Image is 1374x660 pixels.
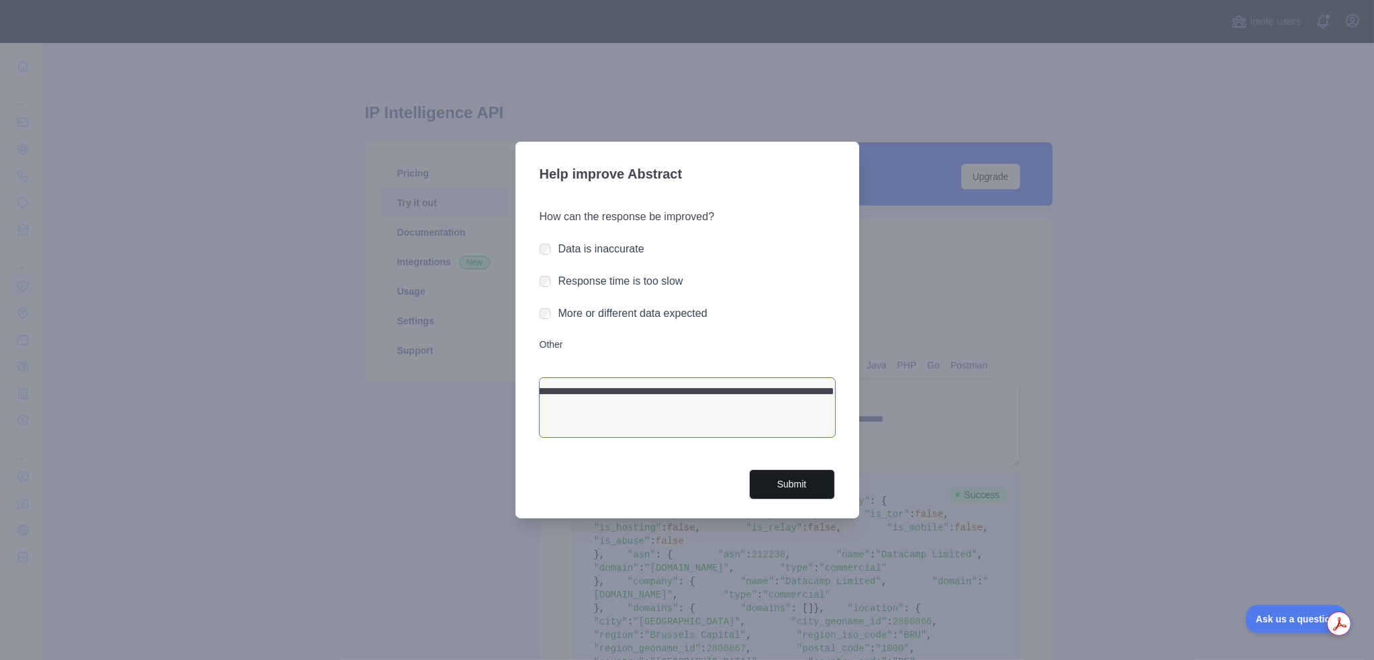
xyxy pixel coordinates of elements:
[1246,605,1347,633] iframe: Toggle Customer Support
[540,209,835,225] h3: How can the response be improved?
[749,469,835,500] button: Submit
[558,275,683,287] label: Response time is too slow
[540,338,835,351] label: Other
[540,158,835,193] h3: Help improve Abstract
[558,243,644,254] label: Data is inaccurate
[558,308,707,319] label: More or different data expected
